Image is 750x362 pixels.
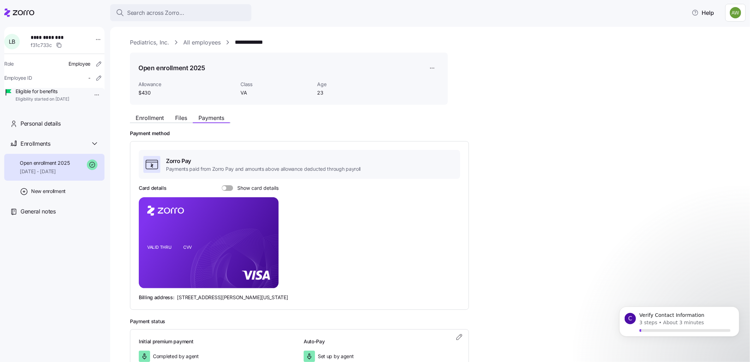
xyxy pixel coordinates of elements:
[31,188,66,195] span: New enrollment
[20,139,50,148] span: Enrollments
[4,74,32,82] span: Employee ID
[317,89,388,96] span: 23
[130,318,740,325] h2: Payment status
[317,81,388,88] span: Age
[183,245,192,250] tspan: CVV
[198,115,224,121] span: Payments
[138,64,205,72] h1: Open enrollment 2025
[175,115,187,121] span: Files
[139,294,174,301] span: Billing address:
[730,7,741,18] img: 187a7125535df60c6aafd4bbd4ff0edb
[130,130,740,137] h2: Payment method
[233,185,279,191] span: Show card details
[31,42,52,49] span: f31c733c
[609,298,750,358] iframe: Intercom notifications message
[139,338,295,345] h3: Initial premium payment
[20,159,70,167] span: Open enrollment 2025
[138,81,235,88] span: Allowance
[183,38,221,47] a: All employees
[686,6,720,20] button: Help
[16,96,69,102] span: Eligibility started on [DATE]
[166,157,361,165] span: Zorro Pay
[177,294,288,301] span: [STREET_ADDRESS][PERSON_NAME][US_STATE]
[138,89,235,96] span: $430
[136,115,164,121] span: Enrollment
[240,89,311,96] span: VA
[153,353,199,360] span: Completed by agent
[20,207,56,216] span: General notes
[20,119,61,128] span: Personal details
[4,60,14,67] span: Role
[9,39,15,44] span: L B
[318,353,354,360] span: Set up by agent
[20,168,70,175] span: [DATE] - [DATE]
[88,74,90,82] span: -
[692,8,714,17] span: Help
[110,4,251,21] button: Search across Zorro...
[139,185,167,192] h3: Card details
[69,60,90,67] span: Employee
[127,8,184,17] span: Search across Zorro...
[304,338,460,345] h3: Auto-Pay
[130,38,169,47] a: Pediatrics, Inc.
[240,81,311,88] span: Class
[166,165,361,173] span: Payments paid from Zorro Pay and amounts above allowance deducted through payroll
[16,88,69,95] span: Eligible for benefits
[147,245,172,250] tspan: VALID THRU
